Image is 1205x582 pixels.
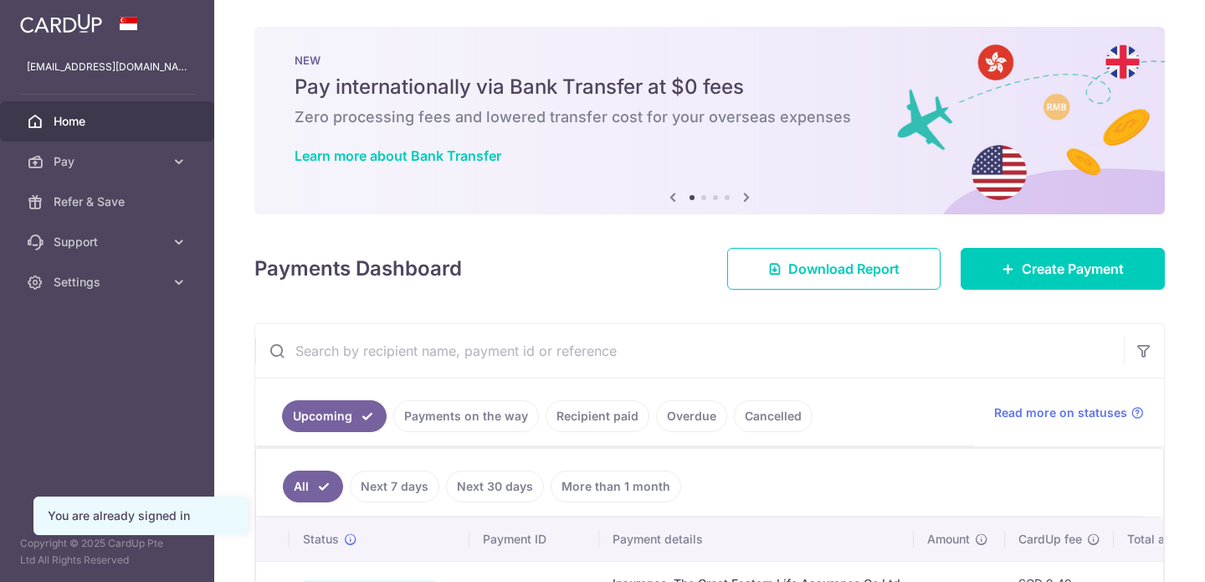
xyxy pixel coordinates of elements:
img: Bank transfer banner [254,27,1165,214]
span: Download Report [788,259,900,279]
a: Create Payment [961,248,1165,290]
span: CardUp fee [1018,531,1082,548]
a: Recipient paid [546,400,649,432]
a: Next 30 days [446,471,544,502]
span: Create Payment [1022,259,1124,279]
span: Home [54,113,164,130]
a: Read more on statuses [994,404,1144,421]
span: Total amt. [1127,531,1182,548]
a: All [283,471,343,502]
p: [EMAIL_ADDRESS][DOMAIN_NAME] [27,59,187,75]
th: Payment details [599,518,914,561]
h6: Zero processing fees and lowered transfer cost for your overseas expenses [295,107,1125,127]
a: More than 1 month [551,471,681,502]
a: Overdue [656,400,727,432]
span: Amount [927,531,970,548]
span: Settings [54,274,164,291]
h5: Pay internationally via Bank Transfer at $0 fees [295,74,1125,100]
span: Read more on statuses [994,404,1127,421]
input: Search by recipient name, payment id or reference [255,324,1124,378]
a: Upcoming [282,400,387,432]
span: Support [54,234,164,250]
div: You are already signed in [48,507,233,524]
span: Pay [54,153,164,170]
span: Refer & Save [54,193,164,210]
a: Learn more about Bank Transfer [295,147,501,164]
p: NEW [295,54,1125,67]
img: CardUp [20,13,102,33]
a: Payments on the way [393,400,539,432]
a: Download Report [727,248,941,290]
h4: Payments Dashboard [254,254,462,284]
span: Status [303,531,339,548]
th: Payment ID [469,518,599,561]
a: Next 7 days [350,471,439,502]
a: Cancelled [734,400,813,432]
